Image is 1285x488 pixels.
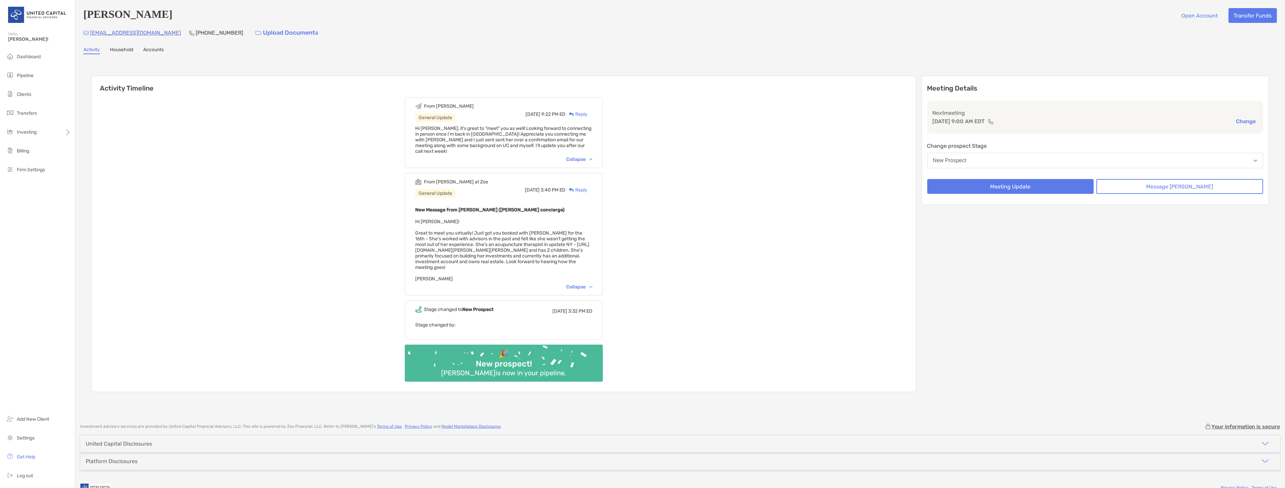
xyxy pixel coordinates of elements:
span: 9:22 PM ED [541,111,566,117]
img: Reply icon [569,188,574,192]
span: [DATE] [525,187,540,193]
img: Reply icon [569,112,574,116]
img: button icon [256,31,261,35]
div: [PERSON_NAME] is now in your pipeline. [438,369,569,377]
a: Model Marketplace Disclosures [441,424,501,429]
img: Chevron icon [589,158,592,160]
img: icon arrow [1261,440,1269,448]
img: clients icon [6,90,14,98]
div: General Update [415,113,456,122]
img: logout icon [6,471,14,479]
img: communication type [988,119,994,124]
p: Stage changed by: [415,321,592,329]
img: Confetti [405,345,603,376]
span: Billing [17,148,29,154]
img: settings icon [6,433,14,442]
a: Terms of Use [377,424,402,429]
div: Reply [566,186,587,194]
button: New Prospect [927,153,1263,168]
img: get-help icon [6,452,14,460]
p: [PHONE_NUMBER] [196,29,243,37]
button: Change [1234,118,1258,125]
span: Settings [17,435,35,441]
img: Event icon [415,103,422,109]
img: firm-settings icon [6,165,14,173]
span: Firm Settings [17,167,45,173]
div: Collapse [566,284,592,290]
img: icon arrow [1261,457,1269,465]
span: Dashboard [17,54,41,60]
div: From [PERSON_NAME] [424,103,474,109]
img: dashboard icon [6,52,14,60]
img: United Capital Logo [8,3,67,27]
span: Clients [17,92,31,97]
img: add_new_client icon [6,415,14,423]
span: Pipeline [17,73,34,78]
p: Next meeting [933,109,1258,117]
span: Log out [17,473,33,479]
img: Event icon [415,306,422,313]
button: Meeting Update [927,179,1094,194]
span: Hi [PERSON_NAME]! Great to meet you virtually! Just got you booked with [PERSON_NAME] for the 16t... [415,219,589,282]
span: Add New Client [17,416,49,422]
img: Event icon [415,179,422,185]
p: [EMAIL_ADDRESS][DOMAIN_NAME] [90,29,181,37]
span: [DATE] [552,308,567,314]
span: [PERSON_NAME]! [8,36,71,42]
span: Investing [17,129,37,135]
p: [DATE] 9:00 AM EDT [933,117,985,126]
span: Hi [PERSON_NAME], it's great to "meet" you as well! Looking forward to connecting in person once ... [415,126,591,154]
h4: [PERSON_NAME] [83,8,172,23]
img: Open dropdown arrow [1253,160,1257,162]
img: pipeline icon [6,71,14,79]
img: Chevron icon [589,286,592,288]
div: Stage changed to [424,307,494,312]
p: Investment advisory services are provided by United Capital Financial Advisors, LLC . This site i... [80,424,502,429]
div: United Capital Disclosures [86,441,152,447]
button: Transfer Funds [1229,8,1277,23]
div: New prospect! [473,359,535,369]
img: billing icon [6,146,14,154]
a: Household [110,47,133,54]
div: General Update [415,189,456,198]
button: Open Account [1176,8,1223,23]
img: investing icon [6,128,14,136]
span: 3:40 PM ED [541,187,566,193]
a: Accounts [143,47,164,54]
div: From [PERSON_NAME] at Zoe [424,179,488,185]
div: Platform Disclosures [86,458,138,464]
button: Message [PERSON_NAME] [1096,179,1263,194]
img: transfers icon [6,109,14,117]
div: Collapse [566,156,592,162]
p: Change prospect Stage [927,142,1263,150]
img: Email Icon [83,31,89,35]
b: New Message from [PERSON_NAME] ([PERSON_NAME] concierge) [415,207,564,213]
span: [DATE] [525,111,540,117]
span: Transfers [17,110,37,116]
div: 🎉 [496,349,511,359]
a: Privacy Policy [405,424,432,429]
div: Reply [566,111,587,118]
span: 3:32 PM ED [568,308,592,314]
h6: Activity Timeline [92,76,916,92]
div: New Prospect [933,158,967,164]
p: Meeting Details [927,84,1263,93]
b: New Prospect [462,307,494,312]
a: Upload Documents [251,26,323,40]
img: Phone Icon [189,30,194,36]
p: Your information is secure [1211,423,1280,430]
a: Activity [83,47,100,54]
span: Get Help [17,454,35,460]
